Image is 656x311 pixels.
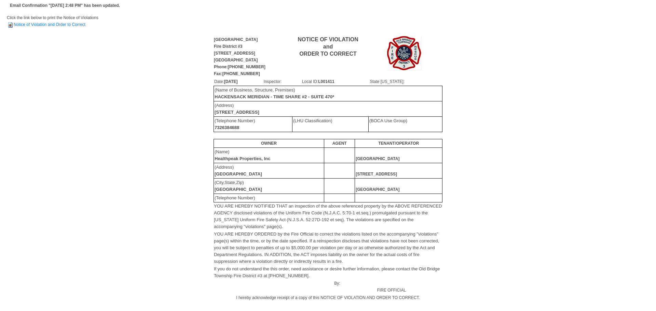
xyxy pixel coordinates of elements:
td: Date: [214,78,263,85]
font: If you do not understand the this order, need assistance or desire further information, please co... [214,266,440,278]
b: [GEOGRAPHIC_DATA] [356,156,399,161]
font: (Telephone Number) [215,195,255,200]
span: Click the link below to print the Notice of Violations [7,15,98,27]
b: HACKENSACK MERIDIAN - TIME SHARE #2 - SUITE 470* [215,94,334,99]
font: (Address) [215,165,262,176]
b: L001411 [318,79,334,84]
b: [GEOGRAPHIC_DATA] [215,171,262,176]
td: State [US_STATE]: [369,78,442,85]
font: (Name) [215,149,270,161]
td: By: [214,280,341,294]
b: [GEOGRAPHIC_DATA] Fire District #3 [STREET_ADDRESS] [GEOGRAPHIC_DATA] Phone:[PHONE_NUMBER] Fax:[P... [214,37,265,76]
b: TENANT/OPERATOR [378,141,419,146]
td: I hereby acknowledge receipt of a copy of this NOTICE OF VIOLATION AND ORDER TO CORRECT. [214,294,442,301]
b: [GEOGRAPHIC_DATA] [356,187,399,192]
b: NOTICE OF VIOLATION and ORDER TO CORRECT [298,37,358,57]
b: AGENT [332,141,347,146]
font: (Name of Business, Structure, Premises) [215,87,334,99]
b: Healthpeak Properties, Inc [215,156,270,161]
img: HTML Document [7,22,14,28]
font: YOU ARE HEREBY ORDERED by the Fire Official to correct the violations listed on the accompanying ... [214,231,439,264]
b: 7326384688 [215,125,239,130]
b: [GEOGRAPHIC_DATA] [215,187,262,192]
b: [STREET_ADDRESS] [215,110,259,115]
b: OWNER [261,141,277,146]
font: (LHU Classification) [293,118,332,123]
font: (Telephone Number) [215,118,255,130]
b: [STREET_ADDRESS] [356,172,397,176]
td: Local ID: [302,78,370,85]
td: FIRE OFFICIAL [341,280,442,294]
font: YOU ARE HEREBY NOTIFIED THAT an inspection of the above referenced property by the ABOVE REFERENC... [214,203,442,229]
font: (City,State,Zip) [215,180,262,192]
font: (Address) [215,103,259,115]
img: Image [387,36,421,70]
b: [DATE] [224,79,238,84]
a: Notice of Violation and Order to Correct [7,22,85,27]
font: (BOCA Use Group) [369,118,407,123]
td: Email Confirmation "[DATE] 2:48 PM" has been updated. [9,1,121,10]
td: Inspector: [263,78,302,85]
